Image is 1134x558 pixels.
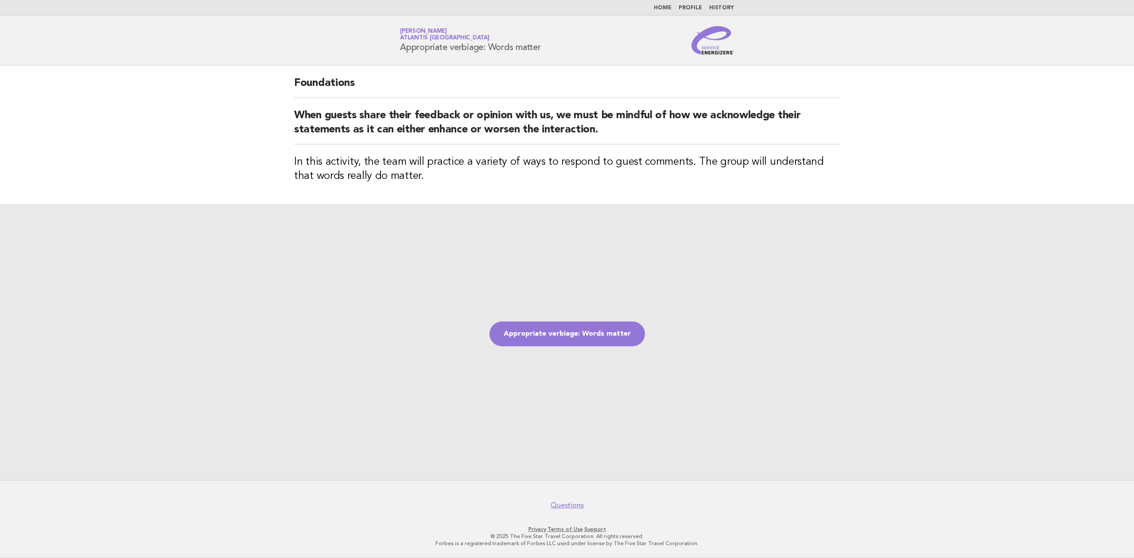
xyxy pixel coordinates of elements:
a: [PERSON_NAME]Atlantis [GEOGRAPHIC_DATA] [400,28,489,41]
h1: Appropriate verbiage: Words matter [400,29,541,52]
a: Support [584,526,606,532]
h2: Foundations [294,76,840,98]
a: Questions [551,501,584,510]
p: Forbes is a registered trademark of Forbes LLC used under license by The Five Star Travel Corpora... [296,540,838,547]
a: Appropriate verbiage: Words matter [489,322,645,346]
a: Terms of Use [548,526,583,532]
a: Privacy [528,526,546,532]
a: Home [654,5,672,11]
a: History [709,5,734,11]
span: Atlantis [GEOGRAPHIC_DATA] [400,35,489,41]
a: Profile [679,5,702,11]
p: · · [296,526,838,533]
p: © 2025 The Five Star Travel Corporation. All rights reserved. [296,533,838,540]
h3: In this activity, the team will practice a variety of ways to respond to guest comments. The grou... [294,155,840,183]
h2: When guests share their feedback or opinion with us, we must be mindful of how we acknowledge the... [294,108,840,144]
img: Service Energizers [691,26,734,54]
